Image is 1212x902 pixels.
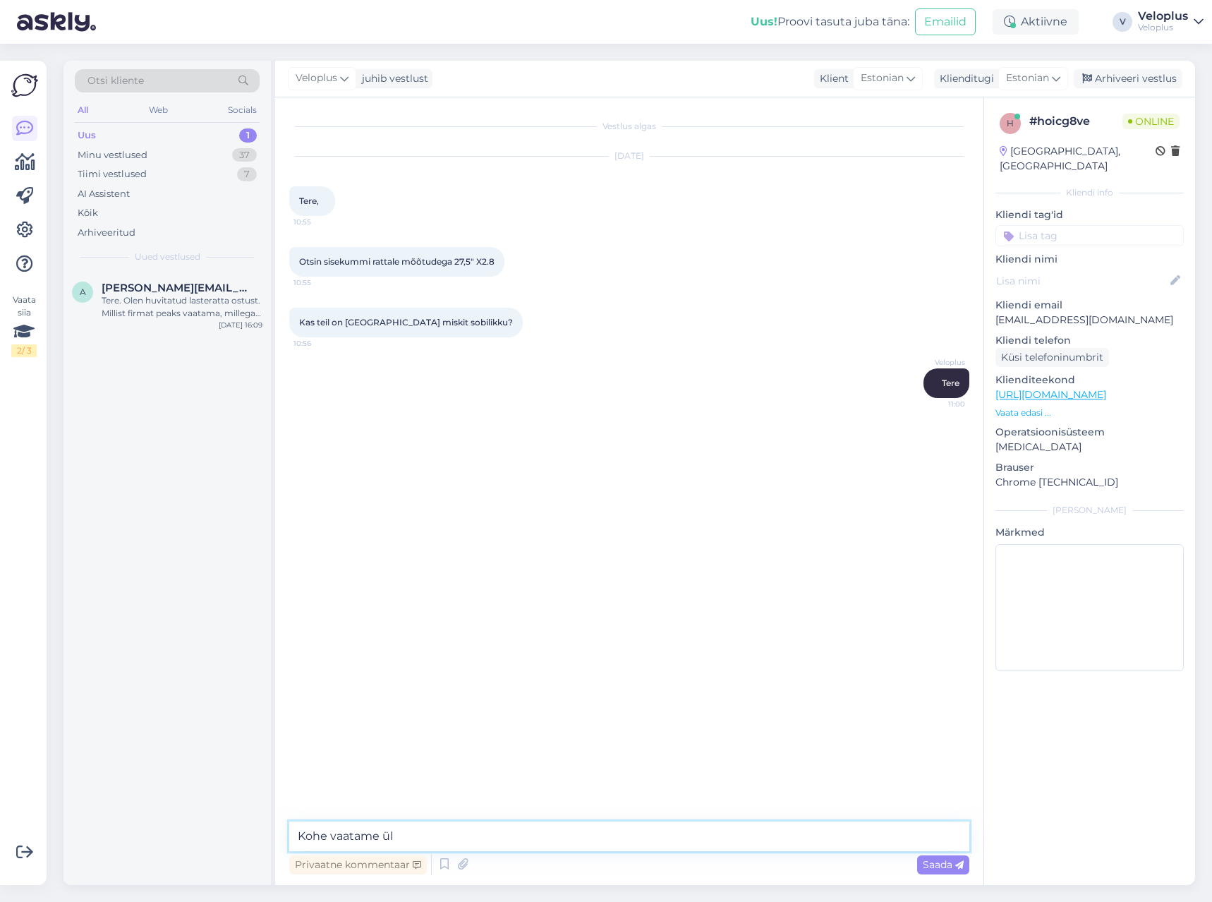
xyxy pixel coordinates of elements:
[11,72,38,99] img: Askly Logo
[78,226,135,240] div: Arhiveeritud
[289,855,427,874] div: Privaatne kommentaar
[1113,12,1132,32] div: V
[751,13,909,30] div: Proovi tasuta juba täna:
[995,373,1184,387] p: Klienditeekond
[11,344,37,357] div: 2 / 3
[912,399,965,409] span: 11:00
[78,206,98,220] div: Kõik
[995,475,1184,490] p: Chrome [TECHNICAL_ID]
[237,167,257,181] div: 7
[289,822,969,851] textarea: Kohe vaatame ül
[289,120,969,133] div: Vestlus algas
[995,313,1184,327] p: [EMAIL_ADDRESS][DOMAIN_NAME]
[942,378,959,388] span: Tere
[78,128,96,143] div: Uus
[861,71,904,86] span: Estonian
[995,333,1184,348] p: Kliendi telefon
[293,338,346,349] span: 10:56
[996,273,1168,289] input: Lisa nimi
[1000,144,1156,174] div: [GEOGRAPHIC_DATA], [GEOGRAPHIC_DATA]
[78,187,130,201] div: AI Assistent
[995,525,1184,540] p: Märkmed
[934,71,994,86] div: Klienditugi
[135,251,200,263] span: Uued vestlused
[75,101,91,119] div: All
[1122,114,1180,129] span: Online
[751,15,777,28] b: Uus!
[102,282,248,294] span: anna@gmail.com
[1074,69,1182,88] div: Arhiveeri vestlus
[995,225,1184,246] input: Lisa tag
[289,150,969,162] div: [DATE]
[219,320,262,330] div: [DATE] 16:09
[995,504,1184,517] div: [PERSON_NAME]
[356,71,428,86] div: juhib vestlust
[299,256,495,267] span: Otsin sisekummi rattale mõõtudega 27,5" X2.8
[912,357,965,368] span: Veloplus
[1007,118,1014,128] span: h
[995,348,1109,367] div: Küsi telefoninumbrit
[995,298,1184,313] p: Kliendi email
[814,71,849,86] div: Klient
[995,440,1184,455] p: [MEDICAL_DATA]
[296,71,337,86] span: Veloplus
[80,287,86,297] span: a
[995,186,1184,199] div: Kliendi info
[995,407,1184,419] p: Vaata edasi ...
[915,8,976,35] button: Emailid
[1138,11,1204,33] a: VeloplusVeloplus
[1138,22,1188,33] div: Veloplus
[293,217,346,227] span: 10:55
[993,9,1079,35] div: Aktiivne
[1006,71,1049,86] span: Estonian
[146,101,171,119] div: Web
[995,252,1184,267] p: Kliendi nimi
[225,101,260,119] div: Socials
[299,196,319,206] span: Tere,
[1138,11,1188,22] div: Veloplus
[232,148,257,162] div: 37
[299,317,513,327] span: Kas teil on [GEOGRAPHIC_DATA] miskit sobilikku?
[87,73,144,88] span: Otsi kliente
[78,148,147,162] div: Minu vestlused
[995,208,1184,222] p: Kliendi tag'id
[293,277,346,288] span: 10:55
[1029,113,1122,130] div: # hoicg8ve
[923,858,964,871] span: Saada
[78,167,147,181] div: Tiimi vestlused
[995,388,1106,401] a: [URL][DOMAIN_NAME]
[11,294,37,357] div: Vaata siia
[995,425,1184,440] p: Operatsioonisüsteem
[239,128,257,143] div: 1
[102,294,262,320] div: Tere. Olen huvitatud lasteratta ostust. Millist firmat peaks vaatama, millega võistlustel suurem ...
[995,460,1184,475] p: Brauser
